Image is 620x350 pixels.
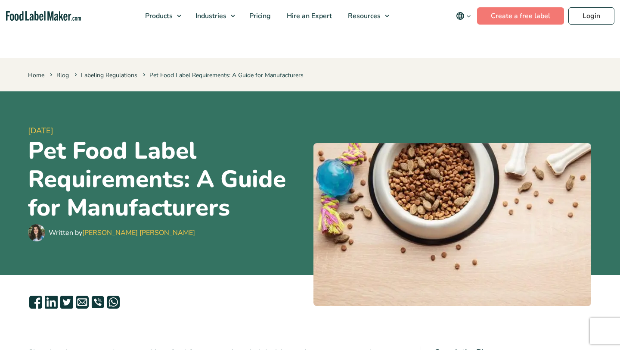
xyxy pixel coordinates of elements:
h1: Pet Food Label Requirements: A Guide for Manufacturers [28,137,307,222]
span: [DATE] [28,125,307,137]
a: [PERSON_NAME] [PERSON_NAME] [82,228,195,237]
img: Maria Abi Hanna - Food Label Maker [28,224,45,241]
a: Labeling Regulations [81,71,137,79]
a: Create a free label [477,7,564,25]
span: Resources [345,11,381,21]
a: Login [568,7,614,25]
span: Pricing [247,11,272,21]
span: Industries [193,11,227,21]
span: Hire an Expert [284,11,333,21]
a: Blog [56,71,69,79]
span: Products [143,11,174,21]
button: Change language [450,7,477,25]
a: Home [28,71,44,79]
a: Food Label Maker homepage [6,11,81,21]
span: Pet Food Label Requirements: A Guide for Manufacturers [141,71,304,79]
div: Written by [49,228,195,238]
